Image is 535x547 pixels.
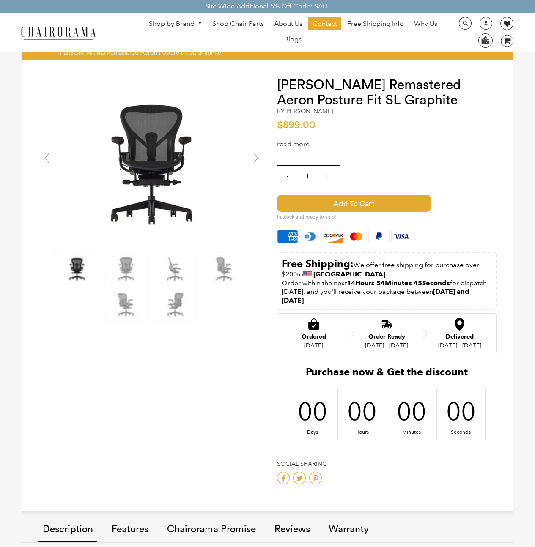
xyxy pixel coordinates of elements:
strong: [GEOGRAPHIC_DATA] [313,270,385,278]
span: Free Shipping Info [347,19,404,28]
h1: [PERSON_NAME] Remastered Aeron Posture Fit SL Graphite [277,77,497,108]
div: 00 [357,395,368,428]
div: Days [307,429,318,436]
img: Herman Miller Remastered Aeron Posture Fit SL Graphite - chairorama [105,288,147,320]
button: Add to Cart [277,195,431,212]
div: [DATE] [302,342,326,349]
span: Contact [313,19,337,28]
span: Shop Chair Parts [212,19,264,28]
img: Herman Miller Remastered Aeron Posture Fit SL Graphite - chairorama [56,253,98,285]
h4: Social Sharing [277,460,497,468]
div: Order Ready [365,334,408,340]
div: [DATE] - [DATE] [365,342,408,349]
a: Shop Chair Parts [208,17,268,30]
img: Herman Miller Remastered Aeron Posture Fit SL Graphite - chairorama [38,77,264,247]
div: 00 [406,395,417,428]
a: Free Shipping Info [343,17,408,30]
span: About Us [274,19,302,28]
div: Seconds [456,429,466,436]
a: Herman Miller Remastered Aeron Posture Fit SL Graphite - chairorama [38,157,264,165]
a: Blogs [280,33,306,46]
p: to [282,257,492,279]
div: [DATE] - [DATE] [438,342,481,349]
strong: [DATE] and [DATE] [282,287,471,304]
img: Herman Miller Remastered Aeron Posture Fit SL Graphite - chairorama [203,253,245,285]
img: Herman Miller Remastered Aeron Posture Fit SL Graphite - chairorama [154,288,196,320]
span: Blogs [284,35,302,44]
h2: by [277,108,333,115]
input: + [317,166,337,186]
div: Ordered [302,334,326,340]
a: Description [38,516,97,542]
span: In stock and ready to ship! [277,214,336,221]
img: Herman Miller Remastered Aeron Posture Fit SL Graphite - chairorama [154,253,196,285]
nav: DesktopNavigation [137,17,450,48]
p: Order within the next for dispatch [DATE], and you'll receive your package between [282,279,492,305]
span: $899.00 [277,120,316,130]
a: Shop by Brand [145,17,206,30]
div: Hours [357,429,368,436]
strong: Free Shipping: [282,257,354,270]
a: read more [277,140,310,148]
h2: Purchase now & Get the discount [277,366,497,383]
a: Contact [308,17,341,30]
span: We offer free shipping for purchase over $200 [282,261,481,278]
img: chairorama [16,25,101,40]
input: - [277,166,298,186]
img: WhatsApp_Image_2024-07-12_at_16.23.01.webp [479,34,492,46]
div: Minutes [406,429,417,436]
span: 14Hours 54Minutes 45Seconds [347,279,450,287]
div: 00 [456,395,466,428]
a: Why Us [410,17,442,30]
div: 00 [307,395,318,428]
span: Why Us [414,19,437,28]
div: Delivered [438,334,481,340]
a: [PERSON_NAME] [285,107,333,115]
img: Herman Miller Remastered Aeron Posture Fit SL Graphite - chairorama [105,253,147,285]
a: About Us [270,17,307,30]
